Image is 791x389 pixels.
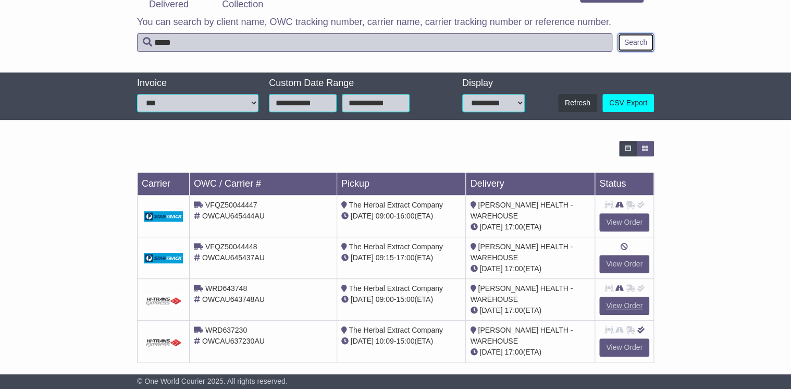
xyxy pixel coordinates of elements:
[479,306,502,314] span: [DATE]
[504,264,523,273] span: 17:00
[205,201,257,209] span: VFQZ50044447
[349,201,443,209] span: The Herbal Extract Company
[341,294,462,305] div: - (ETA)
[144,253,183,263] img: GetCarrierServiceDarkLogo
[558,94,597,112] button: Refresh
[341,211,462,222] div: - (ETA)
[470,242,573,262] span: [PERSON_NAME] HEALTH - WAREHOUSE
[617,33,654,52] button: Search
[504,348,523,356] span: 17:00
[602,94,654,112] a: CSV Export
[470,347,590,358] div: (ETA)
[351,253,374,262] span: [DATE]
[376,253,394,262] span: 09:15
[479,348,502,356] span: [DATE]
[202,337,265,345] span: OWCAU637230AU
[462,78,525,89] div: Display
[396,337,414,345] span: 15:00
[349,284,443,293] span: The Herbal Extract Company
[349,242,443,251] span: The Herbal Extract Company
[190,173,337,196] td: OWC / Carrier #
[470,222,590,233] div: (ETA)
[137,78,258,89] div: Invoice
[341,252,462,263] div: - (ETA)
[202,295,265,303] span: OWCAU643748AU
[466,173,595,196] td: Delivery
[351,295,374,303] span: [DATE]
[205,242,257,251] span: VFQZ50044448
[396,253,414,262] span: 17:00
[599,338,649,357] a: View Order
[205,284,247,293] span: WRD643748
[470,263,590,274] div: (ETA)
[341,336,462,347] div: - (ETA)
[470,284,573,303] span: [PERSON_NAME] HEALTH - WAREHOUSE
[351,337,374,345] span: [DATE]
[599,213,649,232] a: View Order
[504,306,523,314] span: 17:00
[144,294,183,306] img: GetCarrierServiceDarkLogo
[599,297,649,315] a: View Order
[138,173,190,196] td: Carrier
[349,326,443,334] span: The Herbal Extract Company
[470,201,573,220] span: [PERSON_NAME] HEALTH - WAREHOUSE
[470,305,590,316] div: (ETA)
[144,211,183,222] img: GetCarrierServiceDarkLogo
[202,212,265,220] span: OWCAU645444AU
[599,255,649,273] a: View Order
[202,253,265,262] span: OWCAU645437AU
[337,173,466,196] td: Pickup
[137,377,288,385] span: © One World Courier 2025. All rights reserved.
[376,212,394,220] span: 09:00
[595,173,654,196] td: Status
[470,326,573,345] span: [PERSON_NAME] HEALTH - WAREHOUSE
[396,295,414,303] span: 15:00
[376,295,394,303] span: 09:00
[351,212,374,220] span: [DATE]
[144,336,183,347] img: GetCarrierServiceDarkLogo
[137,17,654,28] p: You can search by client name, OWC tracking number, carrier name, carrier tracking number or refe...
[376,337,394,345] span: 10:09
[479,223,502,231] span: [DATE]
[205,326,247,334] span: WRD637230
[269,78,434,89] div: Custom Date Range
[504,223,523,231] span: 17:00
[396,212,414,220] span: 16:00
[479,264,502,273] span: [DATE]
